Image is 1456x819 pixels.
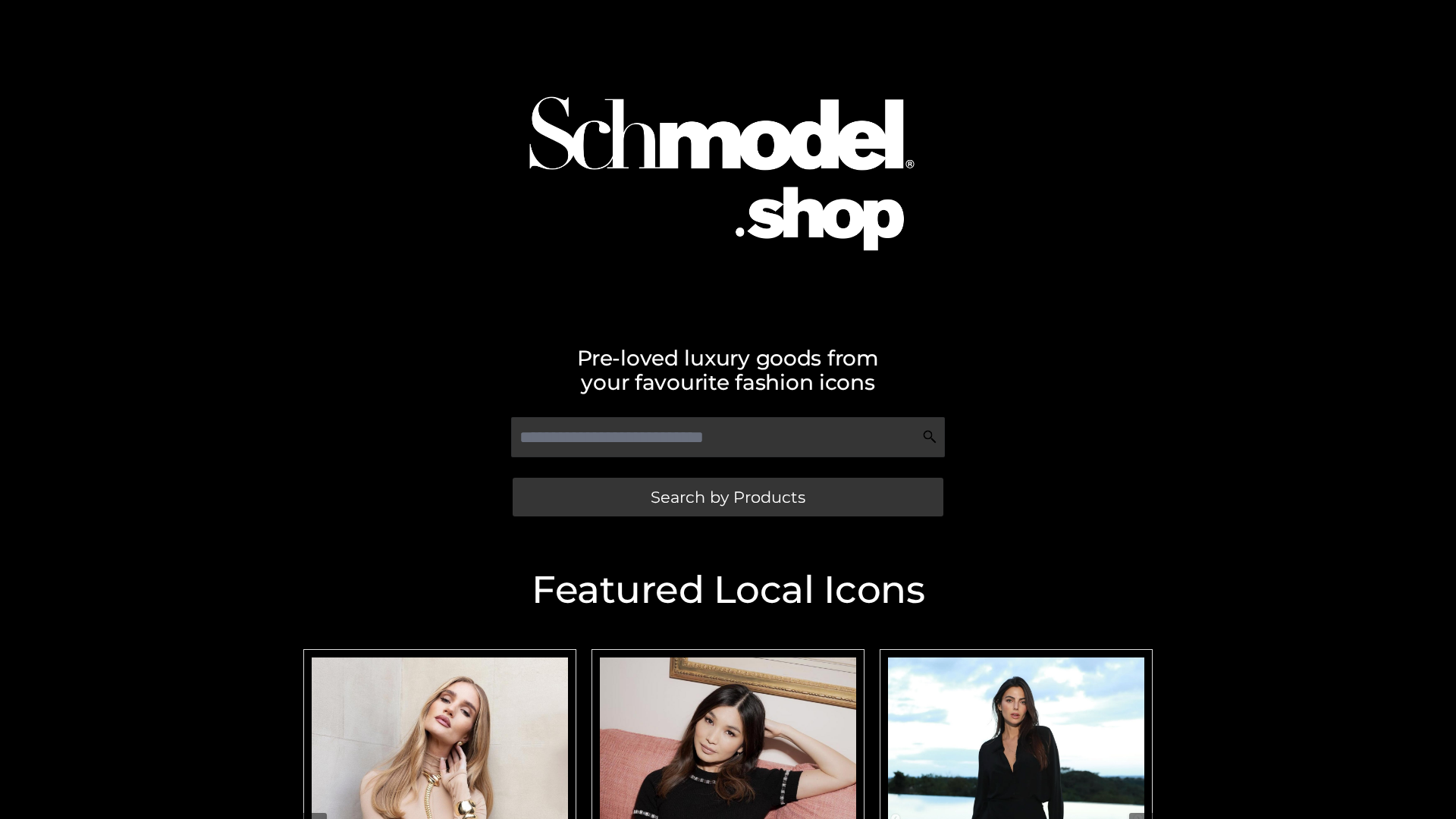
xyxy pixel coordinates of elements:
h2: Pre-loved luxury goods from your favourite fashion icons [296,346,1160,394]
img: Search Icon [922,429,937,444]
h2: Featured Local Icons​ [296,571,1160,609]
a: Search by Products [513,478,943,516]
span: Search by Products [651,489,805,505]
